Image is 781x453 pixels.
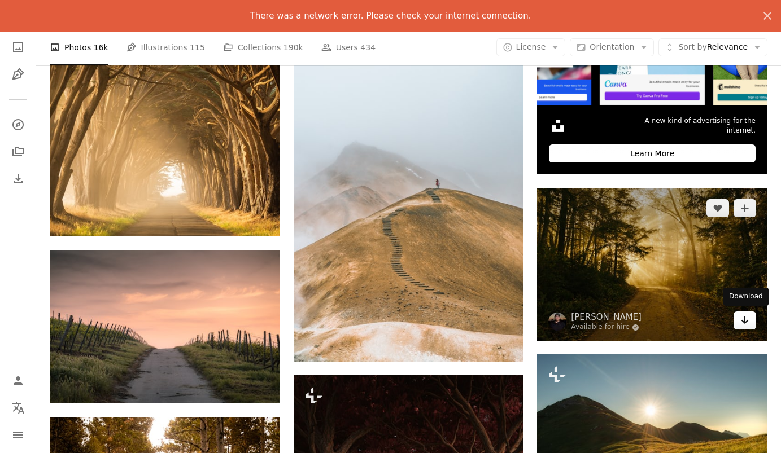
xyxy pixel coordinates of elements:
[734,311,756,329] a: Download
[571,311,642,323] a: [PERSON_NAME]
[537,188,767,341] img: pathway between trees
[50,51,280,236] img: empty street in between of tall trees during golden hour
[7,397,29,419] button: Language
[496,38,566,56] button: License
[516,42,546,51] span: License
[126,29,205,65] a: Illustrations 115
[678,42,706,51] span: Sort by
[630,116,756,135] span: A new kind of advertising for the internet.
[190,41,205,54] span: 115
[723,288,769,306] div: Download
[7,370,29,392] a: Log in / Sign up
[360,41,376,54] span: 434
[590,42,634,51] span: Orientation
[537,259,767,269] a: pathway between trees
[7,424,29,446] button: Menu
[658,38,767,56] button: Sort byRelevance
[294,17,524,362] img: man on top brown hill
[294,184,524,195] a: man on top brown hill
[7,36,29,59] a: Photos
[7,63,29,86] a: Illustrations
[283,41,303,54] span: 190k
[570,38,654,56] button: Orientation
[7,168,29,190] a: Download History
[321,29,376,65] a: Users 434
[50,250,280,403] img: pathway between fence and grasses
[223,29,303,65] a: Collections 190k
[549,144,756,162] div: Learn More
[548,313,566,331] img: Go to Patrick Fore's profile
[571,323,642,332] a: Available for hire
[678,42,748,53] span: Relevance
[706,199,729,217] button: Like
[549,117,567,135] img: file-1631306537910-2580a29a3cfcimage
[7,140,29,163] a: Collections
[50,322,280,332] a: pathway between fence and grasses
[7,113,29,136] a: Explore
[734,199,756,217] button: Add to Collection
[50,138,280,148] a: empty street in between of tall trees during golden hour
[250,9,531,23] p: There was a network error. Please check your internet connection.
